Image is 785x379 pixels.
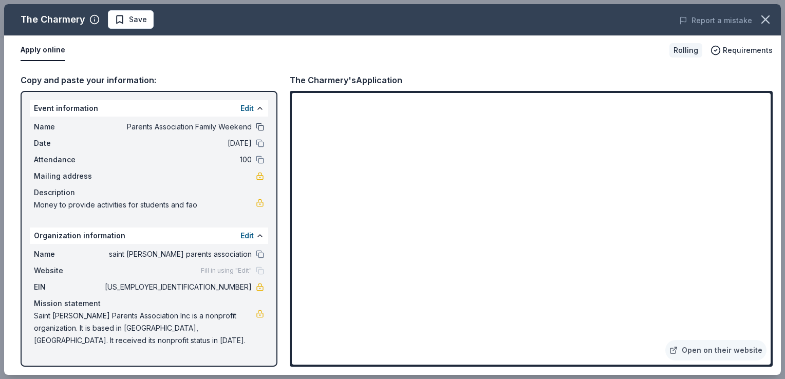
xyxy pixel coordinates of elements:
div: Mission statement [34,297,264,310]
span: 100 [103,154,252,166]
span: [US_EMPLOYER_IDENTIFICATION_NUMBER] [103,281,252,293]
button: Apply online [21,40,65,61]
span: EIN [34,281,103,293]
span: Mailing address [34,170,103,182]
span: Name [34,121,103,133]
span: Save [129,13,147,26]
div: Event information [30,100,268,117]
button: Report a mistake [679,14,752,27]
div: Copy and paste your information: [21,73,277,87]
div: Description [34,186,264,199]
span: Money to provide activities for students and fao [34,199,256,211]
a: Open on their website [665,340,767,361]
span: Website [34,264,103,277]
span: Saint [PERSON_NAME] Parents Association Inc is a nonprofit organization. It is based in [GEOGRAPH... [34,310,256,347]
button: Edit [240,230,254,242]
span: saint [PERSON_NAME] parents association [103,248,252,260]
button: Requirements [711,44,773,56]
span: Name [34,248,103,260]
span: Fill in using "Edit" [201,267,252,275]
div: The Charmery's Application [290,73,402,87]
div: The Charmery [21,11,85,28]
button: Save [108,10,154,29]
span: Date [34,137,103,149]
div: Rolling [669,43,702,58]
span: Parents Association Family Weekend [103,121,252,133]
span: Requirements [723,44,773,56]
div: Organization information [30,228,268,244]
span: Attendance [34,154,103,166]
span: [DATE] [103,137,252,149]
button: Edit [240,102,254,115]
